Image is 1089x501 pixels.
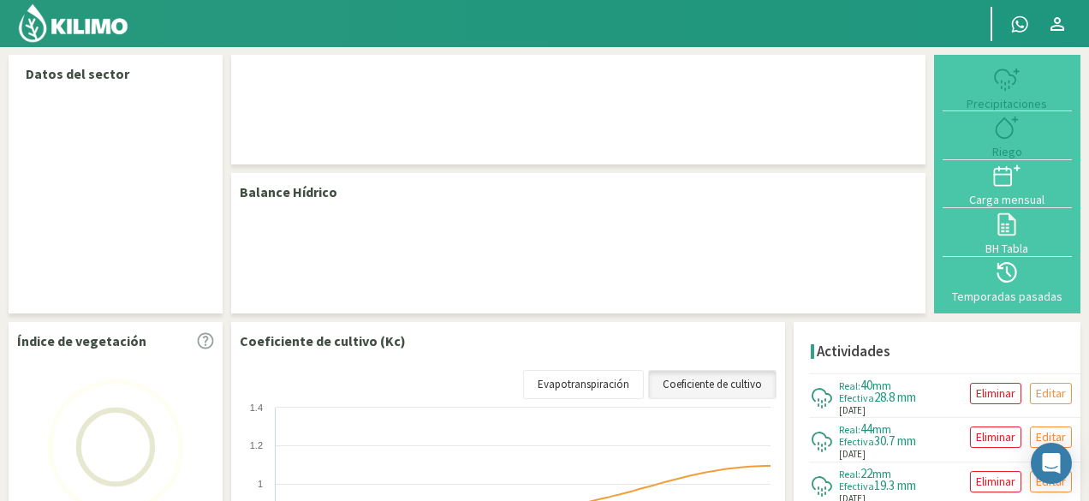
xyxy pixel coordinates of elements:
[839,403,866,418] span: [DATE]
[948,146,1067,158] div: Riego
[1030,426,1072,448] button: Editar
[839,435,874,448] span: Efectiva
[948,242,1067,254] div: BH Tabla
[970,383,1021,404] button: Eliminar
[943,63,1072,111] button: Precipitaciones
[860,377,872,393] span: 40
[872,466,891,481] span: mm
[943,257,1072,305] button: Temporadas pasadas
[872,421,891,437] span: mm
[1031,443,1072,484] div: Open Intercom Messenger
[943,208,1072,256] button: BH Tabla
[943,111,1072,159] button: Riego
[860,465,872,481] span: 22
[839,379,860,392] span: Real:
[976,427,1015,447] p: Eliminar
[943,160,1072,208] button: Carga mensual
[1036,384,1066,403] p: Editar
[860,420,872,437] span: 44
[1030,383,1072,404] button: Editar
[839,447,866,462] span: [DATE]
[874,389,916,405] span: 28.8 mm
[17,331,146,351] p: Índice de vegetación
[948,194,1067,206] div: Carga mensual
[26,63,205,84] p: Datos del sector
[839,468,860,480] span: Real:
[240,331,406,351] p: Coeficiente de cultivo (Kc)
[258,479,263,489] text: 1
[250,440,263,450] text: 1.2
[970,471,1021,492] button: Eliminar
[872,378,891,393] span: mm
[839,480,874,492] span: Efectiva
[874,432,916,449] span: 30.7 mm
[874,477,916,493] span: 19.3 mm
[839,423,860,436] span: Real:
[817,343,890,360] h4: Actividades
[976,472,1015,492] p: Eliminar
[970,426,1021,448] button: Eliminar
[648,370,777,399] a: Coeficiente de cultivo
[250,403,263,413] text: 1.4
[976,384,1015,403] p: Eliminar
[948,98,1067,110] div: Precipitaciones
[240,182,337,202] p: Balance Hídrico
[948,290,1067,302] div: Temporadas pasadas
[523,370,644,399] a: Evapotranspiración
[17,3,129,44] img: Kilimo
[1030,471,1072,492] button: Editar
[839,391,874,404] span: Efectiva
[1036,427,1066,447] p: Editar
